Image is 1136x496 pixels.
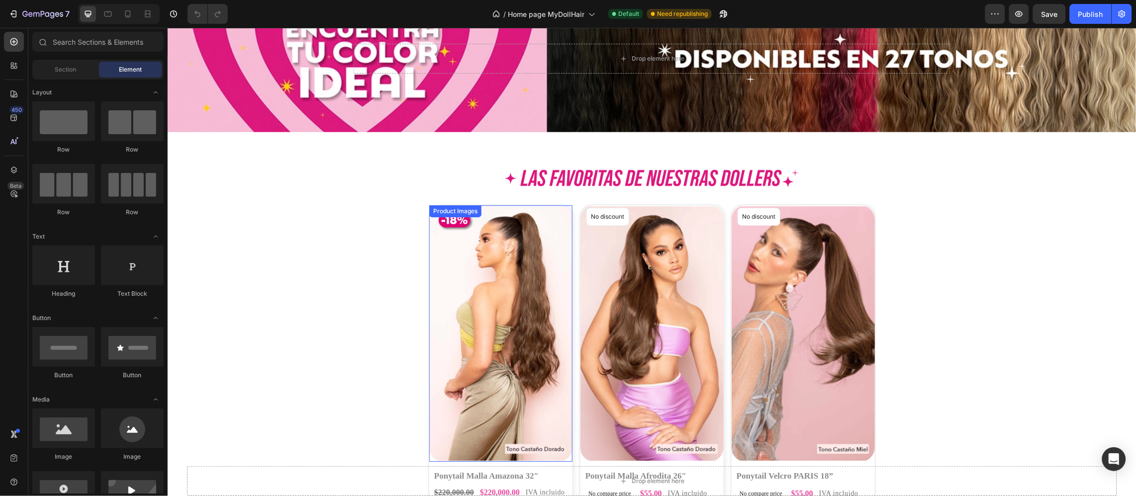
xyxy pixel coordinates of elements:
[1078,9,1103,19] div: Publish
[262,177,405,434] a: Ponytail Malla Amazona 32″
[413,177,556,434] a: Ponytail Malla Afrodita 26″
[574,184,608,193] p: No discount
[564,177,707,434] a: Ponytail Velcro PARIS 18”
[32,32,164,52] input: Search Sections & Elements
[148,84,164,100] span: Toggle open
[65,8,70,20] p: 7
[1041,10,1058,18] span: Save
[464,449,517,457] div: Drop element here
[148,229,164,245] span: Toggle open
[101,145,164,154] div: Row
[32,395,50,404] span: Media
[32,289,95,298] div: Heading
[101,289,164,298] div: Text Block
[7,182,24,190] div: Beta
[55,65,77,74] span: Section
[32,208,95,217] div: Row
[4,4,74,24] button: 7
[32,145,95,154] div: Row
[264,179,312,188] div: Product Images
[101,208,164,217] div: Row
[32,232,45,241] span: Text
[32,452,95,461] div: Image
[423,184,457,193] p: No discount
[32,371,95,380] div: Button
[508,9,584,19] span: Home page MyDollHair
[101,371,164,380] div: Button
[618,9,639,18] span: Default
[333,136,635,165] img: gempages_578659840520356737-479f10f8-b26d-46dc-94ec-93732b06b186.webp
[1102,447,1126,471] div: Open Intercom Messenger
[503,9,506,19] span: /
[1070,4,1112,24] button: Publish
[9,106,24,114] div: 450
[188,4,228,24] div: Undo/Redo
[464,27,517,35] div: Drop element here
[657,9,708,18] span: Need republishing
[32,314,51,323] span: Button
[1033,4,1066,24] button: Save
[119,65,142,74] span: Element
[101,452,164,461] div: Image
[32,88,52,97] span: Layout
[148,310,164,326] span: Toggle open
[148,392,164,408] span: Toggle open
